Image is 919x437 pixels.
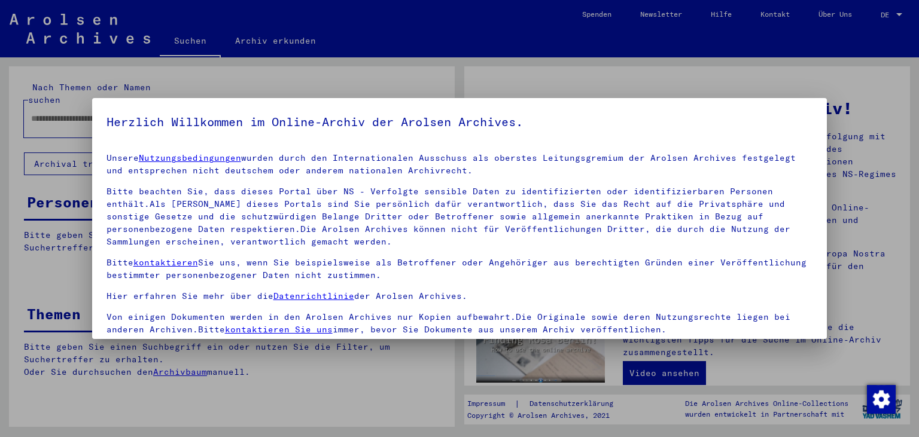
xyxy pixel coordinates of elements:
a: kontaktieren Sie uns [225,324,333,335]
p: Unsere wurden durch den Internationalen Ausschuss als oberstes Leitungsgremium der Arolsen Archiv... [106,152,813,177]
a: kontaktieren [133,257,198,268]
p: Bitte Sie uns, wenn Sie beispielsweise als Betroffener oder Angehöriger aus berechtigten Gründen ... [106,256,813,282]
p: Bitte beachten Sie, dass dieses Portal über NS - Verfolgte sensible Daten zu identifizierten oder... [106,185,813,248]
div: Zustimmung ändern [866,384,895,413]
p: Von einigen Dokumenten werden in den Arolsen Archives nur Kopien aufbewahrt.Die Originale sowie d... [106,311,813,336]
h5: Herzlich Willkommen im Online-Archiv der Arolsen Archives. [106,112,813,132]
a: Datenrichtlinie [273,291,354,301]
a: Nutzungsbedingungen [139,152,241,163]
p: Hier erfahren Sie mehr über die der Arolsen Archives. [106,290,813,302]
img: Zustimmung ändern [867,385,896,414]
